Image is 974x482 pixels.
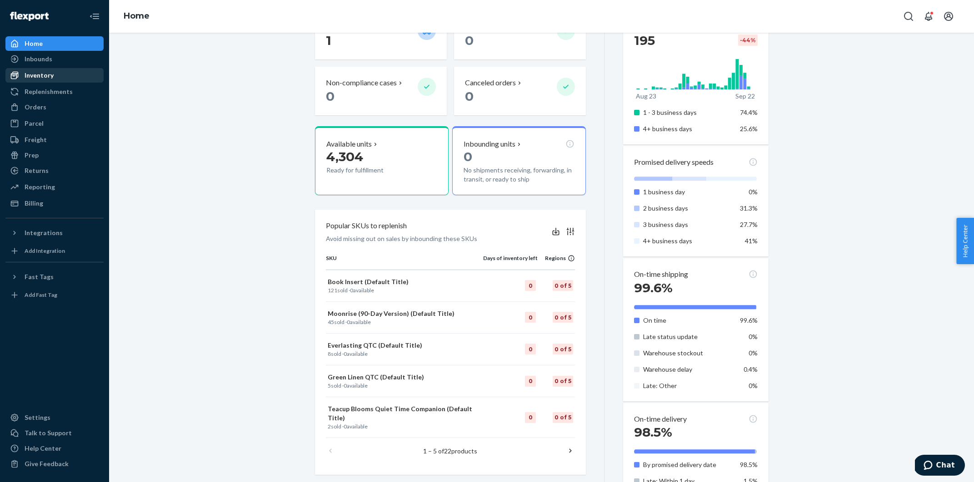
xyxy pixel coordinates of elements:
a: Billing [5,196,104,211]
div: 0 [525,280,536,291]
a: Settings [5,410,104,425]
button: Fast Tags [5,270,104,284]
p: On-time shipping [634,269,688,280]
p: Late: Other [643,381,733,390]
p: 2 business days [643,204,733,213]
button: Canceled orders 0 [454,67,586,115]
span: 45 [328,319,334,325]
span: 0 [344,423,347,430]
div: 0 of 5 [553,344,573,354]
span: 0 [344,382,347,389]
p: Ready for fulfillment [326,166,410,175]
div: Parcel [25,119,44,128]
a: Reporting [5,180,104,194]
div: Replenishments [25,87,73,96]
span: 0% [749,188,758,196]
a: Inventory [5,68,104,83]
th: SKU [326,254,484,270]
div: 0 of 5 [553,312,573,323]
button: Inbounding units0No shipments receiving, forwarding, in transit, or ready to ship [452,126,586,195]
span: 0 [347,319,350,325]
span: 99.6% [740,316,758,324]
p: Aug 23 [636,92,656,101]
p: sold · available [328,382,482,389]
span: 0 [465,89,474,104]
div: 0 of 5 [553,280,573,291]
button: Non-compliance cases 0 [315,67,447,115]
button: Available units4,304Ready for fulfillment [315,126,449,195]
div: Prep [25,151,39,160]
button: Open Search Box [899,7,918,25]
a: Add Integration [5,244,104,258]
p: Inbounding units [464,139,515,149]
p: sold · available [328,318,482,326]
div: Returns [25,166,49,175]
p: Warehouse delay [643,365,733,374]
p: Teacup Blooms Quiet Time Companion (Default Title) [328,404,482,423]
p: Avoid missing out on sales by inbounding these SKUs [326,234,477,243]
p: sold · available [328,350,482,358]
a: Prep [5,148,104,162]
p: By promised delivery date [643,460,733,469]
p: Promised delivery speeds [634,157,714,167]
p: Non-compliance cases [326,78,397,88]
span: 8 [328,350,331,357]
button: Open account menu [939,7,958,25]
div: 0 [525,376,536,387]
img: Flexport logo [10,12,49,21]
div: Talk to Support [25,428,72,438]
p: Moonrise (90-Day Version) (Default Title) [328,309,482,318]
button: Integrations [5,226,104,240]
span: 0% [749,333,758,340]
p: Book Insert (Default Title) [328,277,482,286]
span: 0 [465,33,474,48]
a: Help Center [5,441,104,456]
p: Available units [326,139,372,149]
div: Inbounds [25,54,52,64]
div: Inventory [25,71,54,80]
p: No shipments receiving, forwarding, in transit, or ready to ship [464,166,574,184]
button: Help Center [956,218,974,264]
div: -44 % [738,34,758,46]
span: 27.7% [740,221,758,228]
p: sold · available [328,286,482,294]
span: 0 [350,287,353,294]
iframe: Opens a widget where you can chat to one of our agents [915,455,965,477]
button: Talk to Support [5,426,104,440]
button: Open notifications [919,7,938,25]
div: Orders [25,103,46,112]
p: 1 - 3 business days [643,108,733,117]
span: 0% [749,382,758,389]
p: sold · available [328,423,482,430]
a: Replenishments [5,84,104,99]
div: Regions [538,254,575,262]
div: Integrations [25,228,63,237]
span: 99.6% [634,280,673,295]
th: Days of inventory left [483,254,538,270]
span: 0 [464,149,472,164]
span: 22 [444,447,451,455]
p: Sep 22 [735,92,755,101]
div: 0 [525,344,536,354]
p: Late status update [643,332,733,341]
div: Home [25,39,43,48]
a: Freight [5,133,104,147]
button: Invalid addresses 0 [454,11,586,59]
a: Parcel [5,116,104,131]
button: Orders placed 1 [315,11,447,59]
div: Give Feedback [25,459,69,468]
p: 1 business day [643,187,733,197]
div: Freight [25,135,47,144]
p: On-time delivery [634,414,687,424]
p: Canceled orders [465,78,516,88]
div: 0 [525,312,536,323]
span: 98.5% [634,424,672,440]
div: Help Center [25,444,61,453]
div: 0 [525,412,536,423]
a: Home [124,11,150,21]
span: 1 [326,33,331,48]
p: Everlasting QTC (Default Title) [328,341,482,350]
button: Close Navigation [85,7,104,25]
a: Returns [5,163,104,178]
